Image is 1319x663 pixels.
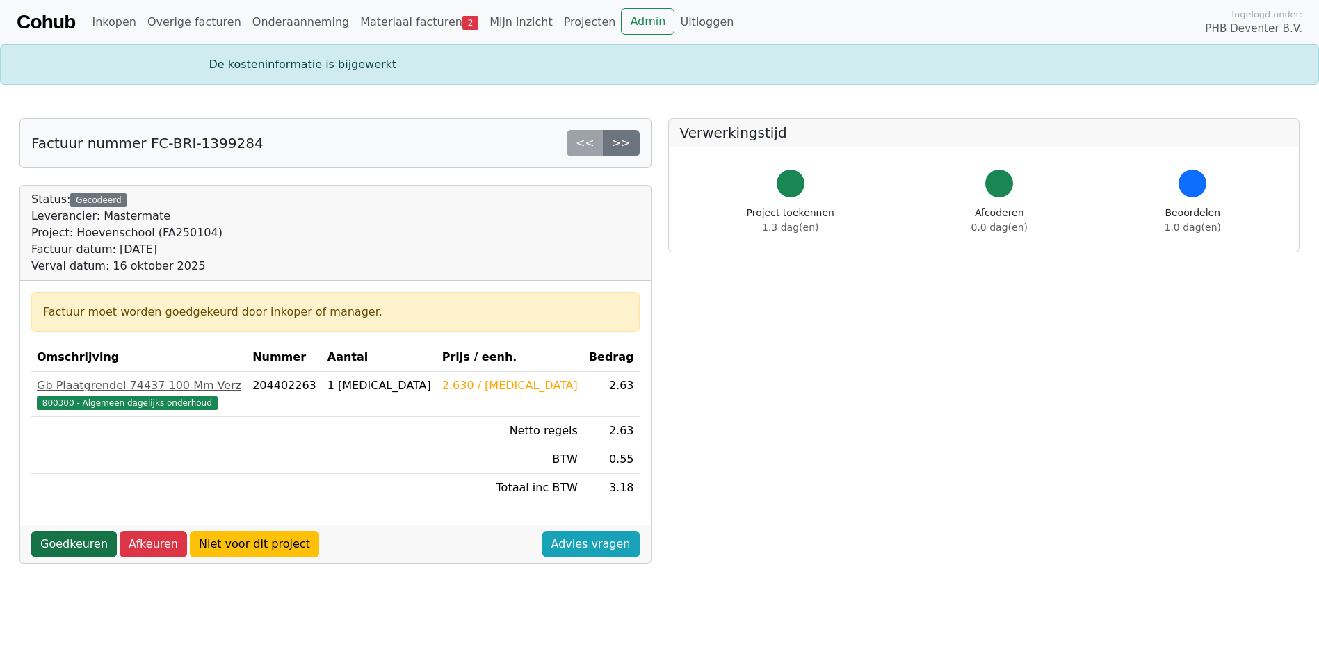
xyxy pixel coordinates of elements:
a: Inkopen [86,8,141,36]
div: Project: Hoevenschool (FA250104) [31,224,222,241]
span: PHB Deventer B.V. [1205,21,1302,37]
a: Advies vragen [542,531,640,557]
h5: Verwerkingstijd [680,124,1288,141]
td: BTW [437,445,583,474]
div: Gecodeerd [70,193,127,207]
a: >> [603,130,640,156]
a: Niet voor dit project [190,531,319,557]
div: Gb Plaatgrendel 74437 100 Mm Verz [37,377,241,394]
span: 1.0 dag(en) [1165,222,1221,233]
a: Projecten [558,8,622,36]
a: Overige facturen [142,8,247,36]
a: Cohub [17,6,75,39]
th: Prijs / eenh. [437,343,583,372]
span: 2 [462,16,478,30]
div: Factuur moet worden goedgekeurd door inkoper of manager. [43,304,628,320]
span: 800300 - Algemeen dagelijks onderhoud [37,396,218,410]
a: Materiaal facturen2 [355,8,484,36]
td: Totaal inc BTW [437,474,583,502]
div: De kosteninformatie is bijgewerkt [201,56,1119,73]
td: 2.63 [583,372,640,417]
a: Goedkeuren [31,531,117,557]
a: Admin [621,8,674,35]
td: 204402263 [247,372,322,417]
td: 0.55 [583,445,640,474]
div: 1 [MEDICAL_DATA] [327,377,431,394]
a: Gb Plaatgrendel 74437 100 Mm Verz800300 - Algemeen dagelijks onderhoud [37,377,241,411]
div: Project toekennen [747,206,834,235]
div: Beoordelen [1165,206,1221,235]
th: Omschrijving [31,343,247,372]
td: Netto regels [437,417,583,445]
h5: Factuur nummer FC-BRI-1399284 [31,135,264,152]
th: Bedrag [583,343,640,372]
th: Nummer [247,343,322,372]
td: 3.18 [583,474,640,502]
div: 2.630 / [MEDICAL_DATA] [442,377,578,394]
div: Leverancier: Mastermate [31,208,222,224]
a: Onderaanneming [247,8,355,36]
div: Status: [31,191,222,275]
span: Ingelogd onder: [1231,8,1302,21]
a: Uitloggen [674,8,739,36]
div: Factuur datum: [DATE] [31,241,222,258]
div: Verval datum: 16 oktober 2025 [31,258,222,275]
td: 2.63 [583,417,640,445]
div: Afcoderen [971,206,1028,235]
span: 0.0 dag(en) [971,222,1028,233]
a: Mijn inzicht [484,8,558,36]
a: Afkeuren [120,531,187,557]
span: 1.3 dag(en) [762,222,818,233]
th: Aantal [322,343,437,372]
